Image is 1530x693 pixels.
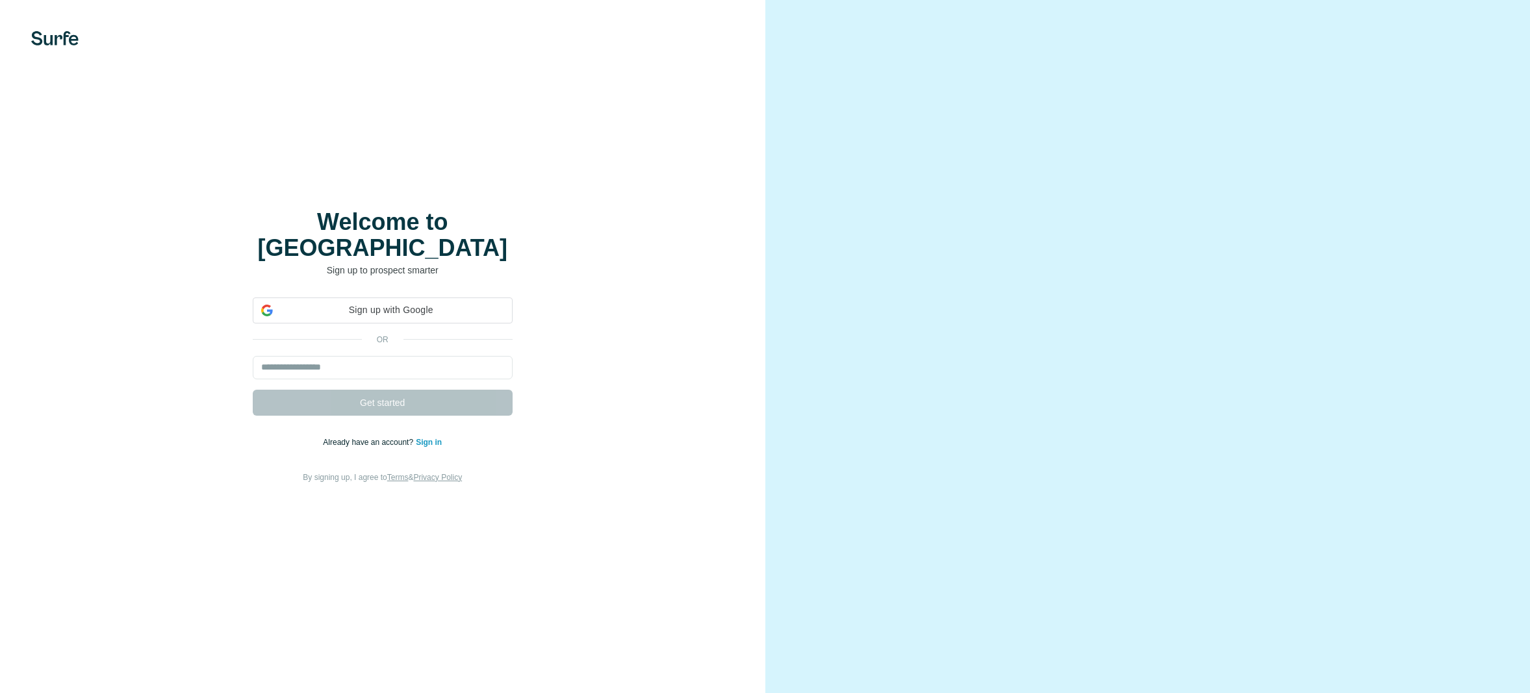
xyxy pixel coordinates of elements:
[31,31,79,45] img: Surfe's logo
[387,473,409,482] a: Terms
[416,438,442,447] a: Sign in
[413,473,462,482] a: Privacy Policy
[253,209,513,261] h1: Welcome to [GEOGRAPHIC_DATA]
[278,303,504,317] span: Sign up with Google
[246,322,519,351] iframe: Sign in with Google Button
[253,264,513,277] p: Sign up to prospect smarter
[253,297,513,323] div: Sign up with Google
[303,473,462,482] span: By signing up, I agree to &
[323,438,416,447] span: Already have an account?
